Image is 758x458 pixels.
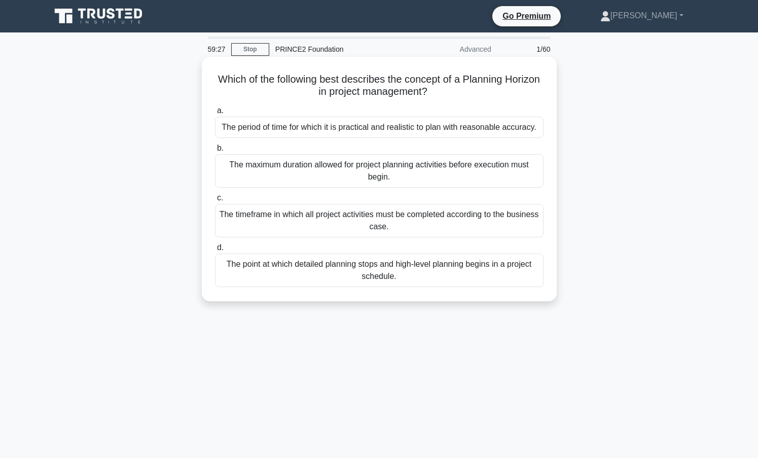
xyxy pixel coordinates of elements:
[496,10,557,22] a: Go Premium
[409,39,497,59] div: Advanced
[231,43,269,56] a: Stop
[576,6,708,26] a: [PERSON_NAME]
[217,106,224,115] span: a.
[215,204,544,237] div: The timeframe in which all project activities must be completed according to the business case.
[269,39,409,59] div: PRINCE2 Foundation
[215,254,544,287] div: The point at which detailed planning stops and high-level planning begins in a project schedule.
[215,117,544,138] div: The period of time for which it is practical and realistic to plan with reasonable accuracy.
[217,243,224,252] span: d.
[217,193,223,202] span: c.
[497,39,557,59] div: 1/60
[202,39,231,59] div: 59:27
[217,144,224,152] span: b.
[214,73,545,98] h5: Which of the following best describes the concept of a Planning Horizon in project management?
[215,154,544,188] div: The maximum duration allowed for project planning activities before execution must begin.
